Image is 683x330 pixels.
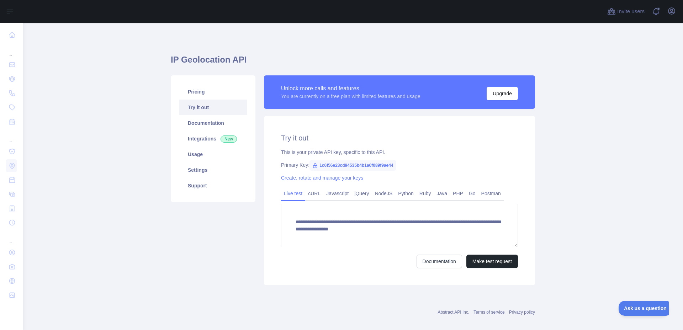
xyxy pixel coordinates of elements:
[395,188,417,199] a: Python
[6,129,17,144] div: ...
[309,160,396,171] span: 1c6f56e23cd94535b4b1a6f089f9ae44
[372,188,395,199] a: NodeJS
[281,133,518,143] h2: Try it out
[6,43,17,57] div: ...
[179,84,247,100] a: Pricing
[466,255,518,268] button: Make test request
[281,161,518,169] div: Primary Key:
[305,188,323,199] a: cURL
[179,131,247,147] a: Integrations New
[438,310,470,315] a: Abstract API Inc.
[473,310,504,315] a: Terms of service
[281,84,420,93] div: Unlock more calls and features
[179,115,247,131] a: Documentation
[281,93,420,100] div: You are currently on a free plan with limited features and usage
[619,301,669,316] iframe: Toggle Customer Support
[617,7,645,16] span: Invite users
[281,188,305,199] a: Live test
[221,135,237,143] span: New
[450,188,466,199] a: PHP
[478,188,504,199] a: Postman
[179,147,247,162] a: Usage
[487,87,518,100] button: Upgrade
[417,188,434,199] a: Ruby
[179,100,247,115] a: Try it out
[179,162,247,178] a: Settings
[351,188,372,199] a: jQuery
[606,6,646,17] button: Invite users
[171,54,535,71] h1: IP Geolocation API
[434,188,450,199] a: Java
[323,188,351,199] a: Javascript
[281,149,518,156] div: This is your private API key, specific to this API.
[281,175,363,181] a: Create, rotate and manage your keys
[6,230,17,245] div: ...
[417,255,462,268] a: Documentation
[179,178,247,193] a: Support
[509,310,535,315] a: Privacy policy
[466,188,478,199] a: Go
